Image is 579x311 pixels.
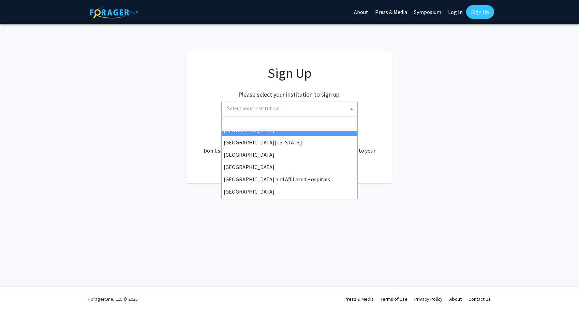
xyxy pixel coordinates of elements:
li: [PERSON_NAME][GEOGRAPHIC_DATA][PERSON_NAME] [222,198,357,218]
a: Privacy Policy [414,296,443,302]
li: [GEOGRAPHIC_DATA] [222,149,357,161]
h2: Please select your institution to sign up: [238,91,341,98]
li: [GEOGRAPHIC_DATA][US_STATE] [222,136,357,149]
a: Sign Up [466,5,494,19]
div: Already have an account? . Don't see your institution? about bringing ForagerOne to your institut... [201,130,378,163]
img: ForagerOne Logo [90,6,138,18]
span: Select your institution [221,101,358,116]
span: Select your institution [224,101,357,115]
span: Select your institution [227,105,280,112]
iframe: Chat [5,280,29,306]
li: [GEOGRAPHIC_DATA] [222,185,357,198]
li: [GEOGRAPHIC_DATA] [222,161,357,173]
a: About [449,296,462,302]
h1: Sign Up [201,65,378,81]
a: Contact Us [469,296,491,302]
div: ForagerOne, LLC © 2025 [88,287,138,311]
a: Press & Media [344,296,374,302]
input: Search [223,118,356,129]
a: Terms of Use [381,296,407,302]
li: [GEOGRAPHIC_DATA] and Affiliated Hospitals [222,173,357,185]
